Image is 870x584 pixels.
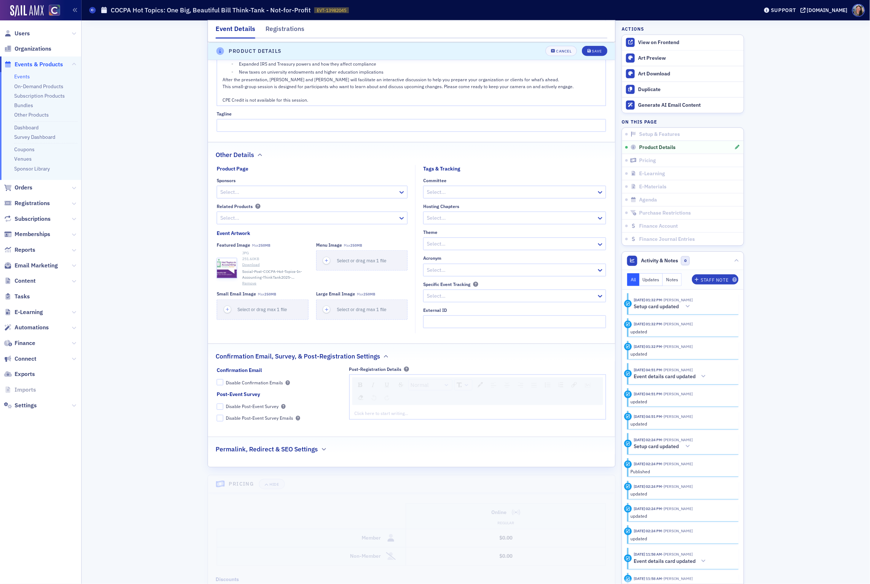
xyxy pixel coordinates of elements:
time: 7/29/2025 02:24 PM [634,484,662,489]
span: E-Learning [15,308,43,316]
div: rdw-image-control [581,380,594,391]
span: Tiffany Carson [662,344,693,349]
button: Event details card updated [634,557,709,565]
time: 7/29/2025 11:58 AM [634,576,662,581]
div: Update [624,321,632,328]
span: Tiffany Carson [662,484,693,489]
div: Registrations [265,24,304,38]
span: Agenda [639,197,657,203]
div: JPG [242,250,308,256]
span: Social-Post-COCPA-Hot-Topics-In-Accounting-ThinkTank2025-NonProft.jpg [242,269,308,281]
div: Center [502,380,512,390]
a: Connect [4,355,36,363]
div: Theme [423,230,437,235]
span: Pricing [639,157,656,164]
a: Other Products [14,111,49,118]
h4: On this page [622,118,744,125]
a: Tasks [4,293,30,301]
span: Settings [15,401,37,409]
button: Event details card updated [634,373,709,380]
input: Disable Post-Event Survey [217,404,223,410]
div: Update [624,413,632,420]
span: EVT-13982045 [317,7,346,13]
div: Art Preview [638,55,740,62]
div: Committee [423,178,446,183]
div: Undo [369,393,379,403]
span: Purchase Restrictions [639,210,691,216]
span: Tiffany Carson [662,391,693,396]
div: Left [488,380,499,390]
time: 7/29/2025 04:51 PM [634,414,662,419]
a: Download [242,262,308,268]
span: 0 [681,256,690,265]
h4: Non-Member [350,553,381,560]
h2: Other Details [216,150,254,160]
span: 250MB [363,292,375,297]
div: rdw-dropdown [454,380,472,391]
h5: Setup card updated [634,303,679,310]
a: Events & Products [4,60,63,68]
span: After the presentation, [PERSON_NAME] and [PERSON_NAME] will facilitate an interactive discussion... [223,77,574,89]
div: Update [624,483,632,490]
time: 7/29/2025 11:58 AM [634,552,662,557]
div: Large Email Image [316,291,355,297]
div: Unordered [542,380,553,390]
div: rdw-font-size-control [453,380,473,391]
div: Disable Post-Event Survey Emails [226,415,293,422]
button: Save [582,46,607,56]
a: Users [4,30,30,38]
button: Staff Note [692,274,739,285]
span: Email Marketing [15,262,58,270]
div: Hosting Chapters [423,204,459,209]
img: SailAMX [10,5,44,17]
span: Tiffany Carson [662,552,693,557]
time: 8/4/2025 01:32 PM [634,321,662,326]
div: rdw-list-control [541,380,567,391]
a: Subscriptions [4,215,51,223]
span: Events & Products [15,60,63,68]
span: Tiffany Carson [662,461,693,466]
button: Hide [259,479,284,489]
a: Imports [4,386,36,394]
div: Update [624,575,632,583]
div: Disable Post-Event Survey [226,404,279,410]
button: All [627,273,639,286]
button: Cancel [546,46,577,56]
button: Select or drag max 1 file [217,299,308,320]
a: Subscription Products [14,93,65,99]
div: Post-Event Survey [217,391,260,398]
span: Tiffany Carson [662,321,693,326]
span: Orders [15,184,32,192]
span: 250MB [265,292,276,297]
div: Confirmation Email [217,367,262,374]
div: rdw-color-picker [473,380,487,391]
span: $0.00 [499,535,512,541]
span: Tiffany Carson [662,506,693,511]
span: Expanded IRS and Treasury powers and how they affect compliance [239,61,376,67]
span: Profile [852,4,865,17]
time: 7/29/2025 02:24 PM [634,461,662,466]
a: Bundles [14,102,33,109]
div: 251.60 KB [242,256,308,262]
span: Max [344,243,362,248]
div: rdw-remove-control [354,393,367,403]
span: Content [15,277,36,285]
div: Bold [355,380,365,390]
div: Post-Registration Details [349,367,402,372]
span: E-Materials [639,184,667,190]
a: Organizations [4,45,51,53]
button: Setup card updated [634,443,693,450]
div: Activity [624,370,632,377]
span: Normal [411,381,429,389]
div: Menu Image [316,242,342,248]
time: 7/29/2025 02:24 PM [634,506,662,511]
div: Art Download [638,71,740,77]
span: Activity & Notes [641,257,678,264]
div: Discounts [216,576,239,584]
span: 250MB [259,243,271,248]
span: Connect [15,355,36,363]
div: Related Products [217,204,253,209]
span: Tiffany Carson [662,297,693,302]
div: updated [631,398,734,405]
a: View on Frontend [622,35,744,50]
